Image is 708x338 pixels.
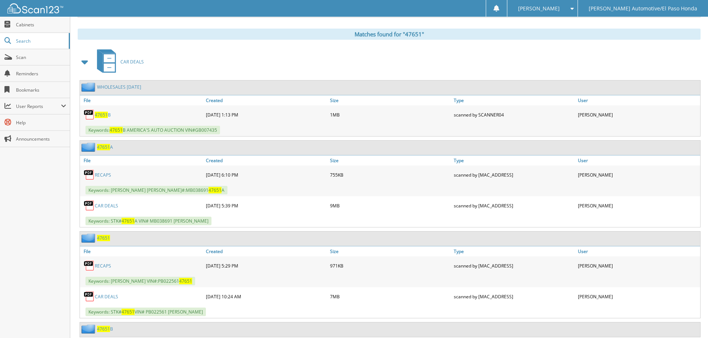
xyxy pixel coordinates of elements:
div: scanned by SCANNER04 [452,107,576,122]
a: User [576,155,700,165]
img: PDF.png [84,109,95,120]
span: Keywords: B AMERICA'S AUTO AUCTION VIN#GB007435 [85,126,220,134]
span: 47651 [95,112,108,118]
div: [DATE] 5:29 PM [204,258,328,273]
a: Size [328,246,452,256]
span: 47651 [97,144,110,150]
span: Reminders [16,70,66,77]
a: User [576,246,700,256]
div: [PERSON_NAME] [576,258,700,273]
span: Bookmarks [16,87,66,93]
a: Created [204,155,328,165]
span: Keywords: STK# A VIN# MB038691 [PERSON_NAME] [85,217,211,225]
div: [PERSON_NAME] [576,289,700,304]
a: RECAPS [95,172,111,178]
span: 47651 [110,127,123,133]
img: PDF.png [84,291,95,302]
span: Keywords: [PERSON_NAME] VIN#:PB022561 [85,277,195,285]
span: [PERSON_NAME] Automotive/El Paso Honda [589,6,697,11]
span: [PERSON_NAME] [518,6,560,11]
span: 47651 [122,309,135,315]
div: [PERSON_NAME] [576,198,700,213]
span: Keywords: STK# VIN# PB022561 [PERSON_NAME] [85,308,206,316]
div: 7MB [328,289,452,304]
span: 47651 [208,187,222,193]
a: 47651B [95,112,111,118]
a: RECAPS [95,263,111,269]
div: 755KB [328,167,452,182]
img: PDF.png [84,200,95,211]
img: folder2.png [81,324,97,334]
span: User Reports [16,103,61,109]
img: folder2.png [81,142,97,152]
a: Size [328,155,452,165]
div: [DATE] 5:39 PM [204,198,328,213]
div: scanned by [MAC_ADDRESS] [452,258,576,273]
a: File [80,95,204,105]
span: Search [16,38,65,44]
span: CAR DEALS [120,59,144,65]
span: Help [16,119,66,126]
a: Size [328,95,452,105]
a: User [576,95,700,105]
span: Cabinets [16,22,66,28]
div: scanned by [MAC_ADDRESS] [452,198,576,213]
span: 47651 [97,326,110,332]
img: folder2.png [81,233,97,243]
div: 1MB [328,107,452,122]
a: 47651 [97,235,110,241]
a: CAR DEALS [95,293,118,300]
div: [DATE] 6:10 PM [204,167,328,182]
a: File [80,155,204,165]
div: [DATE] 1:13 PM [204,107,328,122]
span: 47651 [179,278,192,284]
span: 47651 [122,218,135,224]
a: 47651B [97,326,113,332]
img: folder2.png [81,82,97,92]
a: WHOLESALES [DATE] [97,84,141,90]
a: Type [452,155,576,165]
a: File [80,246,204,256]
div: scanned by [MAC_ADDRESS] [452,289,576,304]
iframe: Chat Widget [671,302,708,338]
a: Created [204,246,328,256]
span: Scan [16,54,66,60]
div: [PERSON_NAME] [576,167,700,182]
div: [PERSON_NAME] [576,107,700,122]
div: [DATE] 10:24 AM [204,289,328,304]
div: Matches found for "47651" [78,29,701,40]
a: CAR DEALS [95,203,118,209]
a: Type [452,246,576,256]
div: scanned by [MAC_ADDRESS] [452,167,576,182]
div: 9MB [328,198,452,213]
img: PDF.png [84,260,95,271]
a: Type [452,95,576,105]
span: Keywords: [PERSON_NAME] [PERSON_NAME]#:MB038691 A [85,186,227,194]
img: PDF.png [84,169,95,180]
a: Created [204,95,328,105]
div: 971KB [328,258,452,273]
img: scan123-logo-white.svg [7,3,63,13]
a: 47651A [97,144,113,150]
a: CAR DEALS [93,47,144,76]
span: Announcements [16,136,66,142]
